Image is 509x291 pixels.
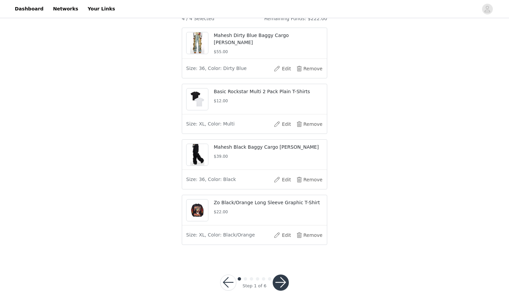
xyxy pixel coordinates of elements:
button: Edit [269,230,296,241]
span: Size: 36, Color: Dirty Blue [186,65,247,72]
h5: $12.00 [214,98,323,104]
span: Remaining Funds: $222.00 [264,15,327,22]
h5: $22.00 [214,209,323,215]
button: Edit [269,119,296,130]
p: Mahesh Dirty Blue Baggy Cargo [PERSON_NAME] [214,32,323,46]
div: avatar [484,4,490,14]
button: Remove [296,174,323,185]
p: Mahesh Black Baggy Cargo [PERSON_NAME] [214,144,323,151]
div: Step 1 of 6 [242,283,266,289]
h5: $39.00 [214,153,323,159]
p: Zo Black/Orange Long Sleeve Graphic T-Shirt [214,199,323,206]
a: Your Links [83,1,119,16]
img: product image [190,144,205,166]
span: Size: 36, Color: Black [186,176,236,183]
img: product image [190,199,205,221]
p: Basic Rockstar Multi 2 Pack Plain T-Shirts [214,88,323,95]
span: 4 / 4 Selected [182,15,214,22]
button: Edit [269,63,296,74]
h5: $55.00 [214,49,323,55]
button: Edit [269,174,296,185]
span: Size: XL, Color: Multi [186,120,235,128]
img: product image [190,88,205,110]
img: product image [190,32,205,54]
button: Remove [296,63,323,74]
a: Dashboard [11,1,47,16]
button: Remove [296,119,323,130]
a: Networks [49,1,82,16]
span: Size: XL, Color: Black/Orange [186,231,255,239]
button: Remove [296,230,323,241]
